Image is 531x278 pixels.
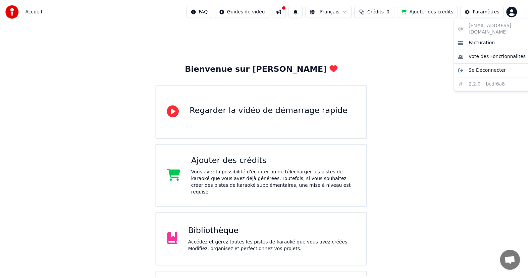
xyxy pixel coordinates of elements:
[188,6,213,18] button: FAQ
[186,64,339,75] div: Bienvenue sur [PERSON_NAME]
[192,170,358,197] div: Vous avez la possibilité d'écouter ou de télécharger les pistes de karaoké que vous avez déjà gén...
[471,54,529,60] span: Vote des Fonctionnalités
[216,6,271,18] button: Guides de vidéo
[189,240,358,254] div: Accédez et gérez toutes les pistes de karaoké que vous avez créées. Modifiez, organisez et perfec...
[189,227,358,237] div: Bibliothèque
[191,106,349,117] div: Regarder la vidéo de démarrage rapide
[503,251,523,271] div: Ouvrir le chat
[192,156,358,167] div: Ajouter des crédits
[475,9,502,15] div: Paramètres
[5,5,19,19] img: youka
[471,40,498,47] span: Facturation
[399,6,460,18] button: Ajouter des crédits
[389,9,392,15] span: 0
[25,9,42,15] nav: breadcrumb
[471,67,509,74] span: Se Déconnecter
[369,9,386,15] span: Crédits
[25,9,42,15] span: Accueil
